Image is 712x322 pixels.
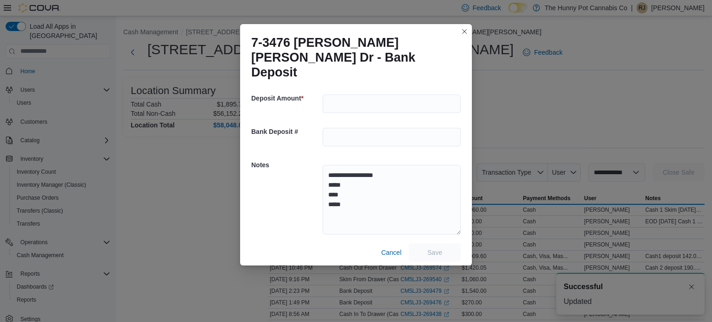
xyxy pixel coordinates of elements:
[251,35,453,80] h1: 7-3476 [PERSON_NAME] [PERSON_NAME] Dr - Bank Deposit
[381,248,401,257] span: Cancel
[251,156,321,174] h5: Notes
[377,243,405,262] button: Cancel
[251,89,321,107] h5: Deposit Amount
[251,122,321,141] h5: Bank Deposit #
[427,248,442,257] span: Save
[459,26,470,37] button: Closes this modal window
[409,243,461,262] button: Save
